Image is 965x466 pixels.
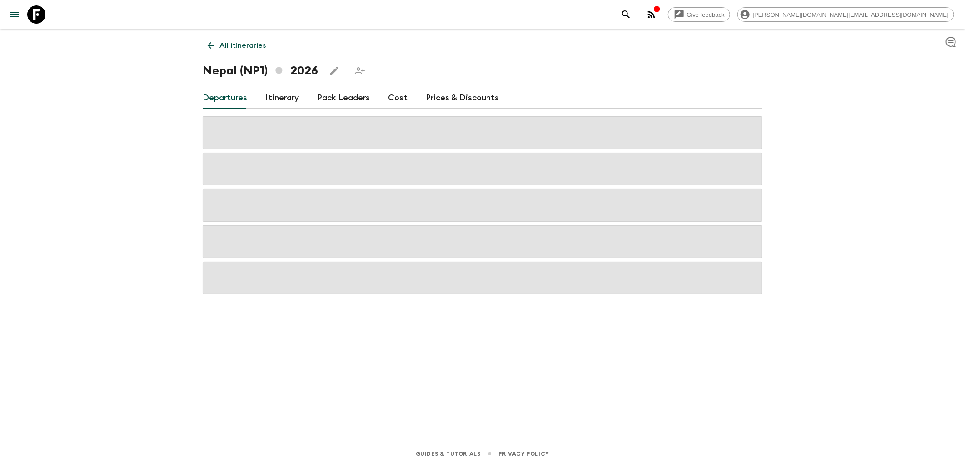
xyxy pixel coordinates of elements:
[748,11,954,18] span: [PERSON_NAME][DOMAIN_NAME][EMAIL_ADDRESS][DOMAIN_NAME]
[499,449,549,459] a: Privacy Policy
[388,87,408,109] a: Cost
[617,5,635,24] button: search adventures
[426,87,499,109] a: Prices & Discounts
[416,449,481,459] a: Guides & Tutorials
[351,62,369,80] span: Share this itinerary
[737,7,954,22] div: [PERSON_NAME][DOMAIN_NAME][EMAIL_ADDRESS][DOMAIN_NAME]
[5,5,24,24] button: menu
[203,87,247,109] a: Departures
[668,7,730,22] a: Give feedback
[325,62,343,80] button: Edit this itinerary
[203,36,271,55] a: All itineraries
[219,40,266,51] p: All itineraries
[203,62,318,80] h1: Nepal (NP1) 2026
[265,87,299,109] a: Itinerary
[682,11,730,18] span: Give feedback
[317,87,370,109] a: Pack Leaders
